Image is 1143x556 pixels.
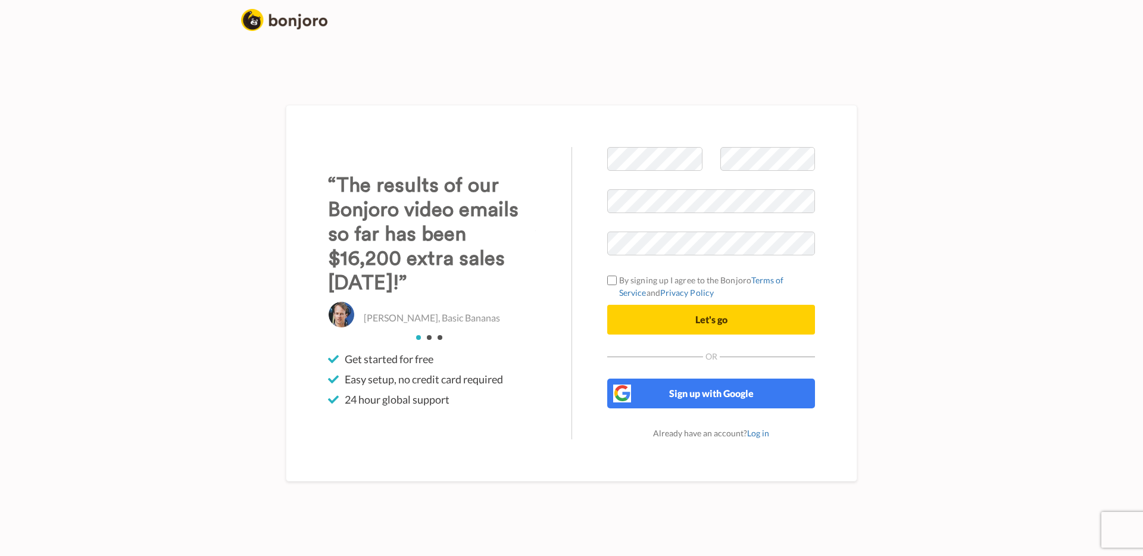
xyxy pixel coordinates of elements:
[607,305,815,335] button: Let's go
[345,392,449,407] span: 24 hour global support
[653,428,769,438] span: Already have an account?
[607,379,815,408] button: Sign up with Google
[328,173,536,295] h3: “The results of our Bonjoro video emails so far has been $16,200 extra sales [DATE]!”
[607,276,617,285] input: By signing up I agree to the BonjoroTerms of ServiceandPrivacy Policy
[607,274,815,299] label: By signing up I agree to the Bonjoro and
[669,388,754,399] span: Sign up with Google
[660,288,714,298] a: Privacy Policy
[364,311,500,325] p: [PERSON_NAME], Basic Bananas
[619,275,784,298] a: Terms of Service
[695,314,727,325] span: Let's go
[747,428,769,438] a: Log in
[345,372,503,386] span: Easy setup, no credit card required
[328,301,355,328] img: Christo Hall, Basic Bananas
[241,9,327,31] img: logo_full.png
[703,352,720,361] span: Or
[345,352,433,366] span: Get started for free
